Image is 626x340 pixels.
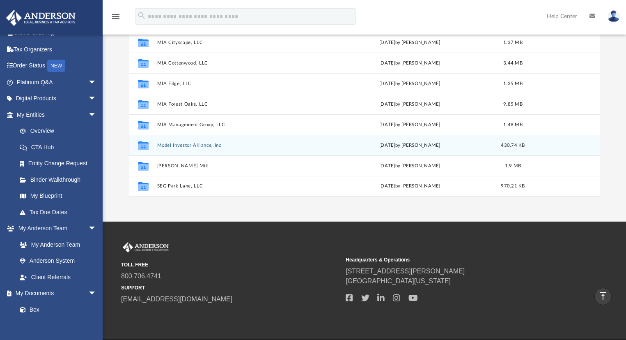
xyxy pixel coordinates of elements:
[88,90,105,107] span: arrow_drop_down
[6,220,105,237] a: My Anderson Teamarrow_drop_down
[11,139,109,155] a: CTA Hub
[157,142,323,148] button: Model Investor Alliance, Inc
[11,269,105,285] a: Client Referrals
[121,242,170,253] img: Anderson Advisors Platinum Portal
[6,41,109,58] a: Tax Organizers
[6,74,109,90] a: Platinum Q&Aarrow_drop_down
[327,39,493,46] div: [DATE] by [PERSON_NAME]
[11,236,101,253] a: My Anderson Team
[157,163,323,168] button: [PERSON_NAME] Mill
[157,60,323,65] button: MIA Cottonwood, LLC
[327,162,493,169] div: [DATE] by [PERSON_NAME]
[11,155,109,172] a: Entity Change Request
[88,220,105,237] span: arrow_drop_down
[327,100,493,108] div: [DATE] by [PERSON_NAME]
[501,184,525,188] span: 970.21 KB
[346,256,564,264] small: Headquarters & Operations
[157,183,323,189] button: SEG Park Lane, LLC
[6,90,109,107] a: Digital Productsarrow_drop_down
[346,278,451,284] a: [GEOGRAPHIC_DATA][US_STATE]
[6,106,109,123] a: My Entitiesarrow_drop_down
[11,301,101,318] a: Box
[11,171,109,188] a: Binder Walkthrough
[598,291,608,301] i: vertical_align_top
[608,10,620,22] img: User Pic
[379,143,395,147] span: [DATE]
[157,101,323,106] button: MIA Forest Oaks, LLC
[503,40,523,44] span: 1.37 MB
[88,285,105,302] span: arrow_drop_down
[121,284,340,291] small: SUPPORT
[594,288,612,305] a: vertical_align_top
[327,141,493,149] div: by [PERSON_NAME]
[327,59,493,67] div: [DATE] by [PERSON_NAME]
[129,26,600,197] div: grid
[157,39,323,45] button: MIA Cityscape, LLC
[346,268,465,275] a: [STREET_ADDRESS][PERSON_NAME]
[4,10,78,26] img: Anderson Advisors Platinum Portal
[327,183,493,190] div: [DATE] by [PERSON_NAME]
[121,296,232,303] a: [EMAIL_ADDRESS][DOMAIN_NAME]
[11,204,109,220] a: Tax Due Dates
[111,16,121,21] a: menu
[11,123,109,139] a: Overview
[6,285,105,302] a: My Documentsarrow_drop_down
[503,122,523,127] span: 1.48 MB
[11,253,105,269] a: Anderson System
[503,60,523,65] span: 3.44 MB
[11,188,105,204] a: My Blueprint
[157,122,323,127] button: MIA Management Group, LLC
[111,12,121,21] i: menu
[157,81,323,86] button: MIA Edge, LLC
[504,163,521,168] span: 1.9 MB
[121,273,161,280] a: 800.706.4741
[88,74,105,91] span: arrow_drop_down
[137,11,146,20] i: search
[88,106,105,123] span: arrow_drop_down
[501,143,525,147] span: 430.74 KB
[503,81,523,86] span: 1.35 MB
[47,60,65,72] div: NEW
[327,121,493,128] div: [DATE] by [PERSON_NAME]
[121,261,340,268] small: TOLL FREE
[327,80,493,87] div: [DATE] by [PERSON_NAME]
[6,58,109,74] a: Order StatusNEW
[503,102,523,106] span: 9.85 MB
